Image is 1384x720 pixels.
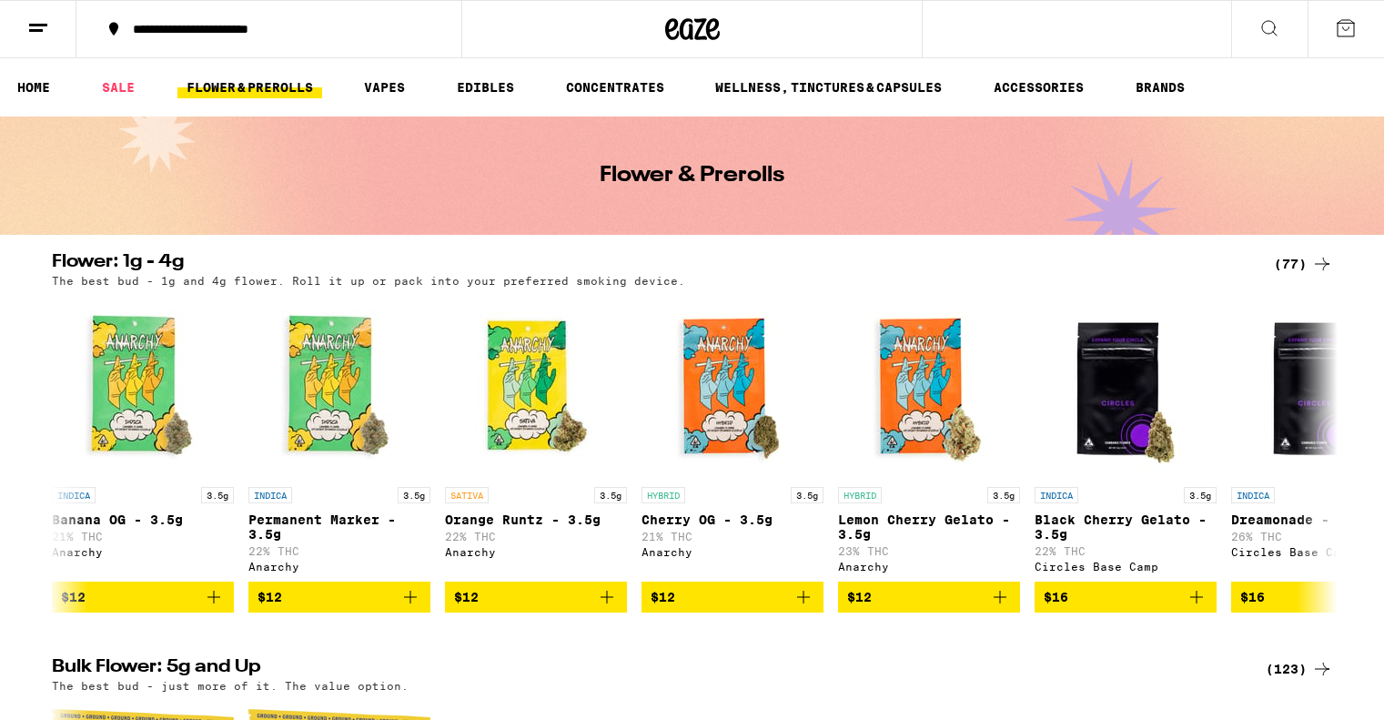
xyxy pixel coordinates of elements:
p: INDICA [1035,487,1078,503]
button: Add to bag [838,582,1020,613]
p: Lemon Cherry Gelato - 3.5g [838,512,1020,542]
p: 3.5g [791,487,823,503]
button: Add to bag [1035,582,1217,613]
a: ACCESSORIES [985,76,1093,98]
p: HYBRID [838,487,882,503]
a: EDIBLES [448,76,523,98]
a: BRANDS [1126,76,1194,98]
span: $12 [258,590,282,604]
span: $16 [1044,590,1068,604]
div: Anarchy [248,561,430,573]
span: $12 [61,590,86,604]
img: Anarchy - Orange Runtz - 3.5g [445,296,627,478]
span: $16 [1240,590,1265,604]
p: 22% THC [248,545,430,557]
p: 22% THC [1035,545,1217,557]
p: INDICA [1231,487,1275,503]
img: Anarchy - Banana OG - 3.5g [52,296,234,478]
p: SATIVA [445,487,489,503]
span: $12 [847,590,872,604]
p: Permanent Marker - 3.5g [248,512,430,542]
div: Anarchy [838,561,1020,573]
p: INDICA [52,487,96,503]
span: $12 [651,590,675,604]
a: WELLNESS, TINCTURES & CAPSULES [706,76,951,98]
img: Circles Base Camp - Black Cherry Gelato - 3.5g [1035,296,1217,478]
p: Black Cherry Gelato - 3.5g [1035,512,1217,542]
p: 23% THC [838,545,1020,557]
a: Open page for Permanent Marker - 3.5g from Anarchy [248,296,430,582]
p: INDICA [248,487,292,503]
a: (123) [1266,658,1333,680]
a: VAPES [355,76,414,98]
div: Circles Base Camp [1035,561,1217,573]
a: SALE [93,76,144,98]
button: Add to bag [248,582,430,613]
p: 21% THC [641,531,823,543]
p: The best bud - 1g and 4g flower. Roll it up or pack into your preferred smoking device. [52,275,685,287]
a: Open page for Cherry OG - 3.5g from Anarchy [641,296,823,582]
h1: Flower & Prerolls [600,165,784,187]
img: Anarchy - Cherry OG - 3.5g [641,296,823,478]
img: Anarchy - Lemon Cherry Gelato - 3.5g [838,296,1020,478]
p: HYBRID [641,487,685,503]
button: Add to bag [445,582,627,613]
h2: Flower: 1g - 4g [52,253,1244,275]
button: Add to bag [52,582,234,613]
p: Cherry OG - 3.5g [641,512,823,527]
span: $12 [454,590,479,604]
a: Open page for Black Cherry Gelato - 3.5g from Circles Base Camp [1035,296,1217,582]
p: Banana OG - 3.5g [52,512,234,527]
p: 3.5g [1184,487,1217,503]
img: Anarchy - Permanent Marker - 3.5g [248,296,430,478]
a: (77) [1274,253,1333,275]
a: CONCENTRATES [557,76,673,98]
a: Open page for Lemon Cherry Gelato - 3.5g from Anarchy [838,296,1020,582]
button: Add to bag [641,582,823,613]
p: 21% THC [52,531,234,543]
p: The best bud - just more of it. The value option. [52,680,409,692]
a: Open page for Banana OG - 3.5g from Anarchy [52,296,234,582]
a: FLOWER & PREROLLS [177,76,322,98]
a: Open page for Orange Runtz - 3.5g from Anarchy [445,296,627,582]
p: 3.5g [987,487,1020,503]
div: Anarchy [52,546,234,558]
p: 3.5g [594,487,627,503]
div: Anarchy [641,546,823,558]
p: Orange Runtz - 3.5g [445,512,627,527]
div: Anarchy [445,546,627,558]
p: 3.5g [398,487,430,503]
p: 3.5g [201,487,234,503]
h2: Bulk Flower: 5g and Up [52,658,1244,680]
p: 22% THC [445,531,627,543]
a: HOME [8,76,59,98]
